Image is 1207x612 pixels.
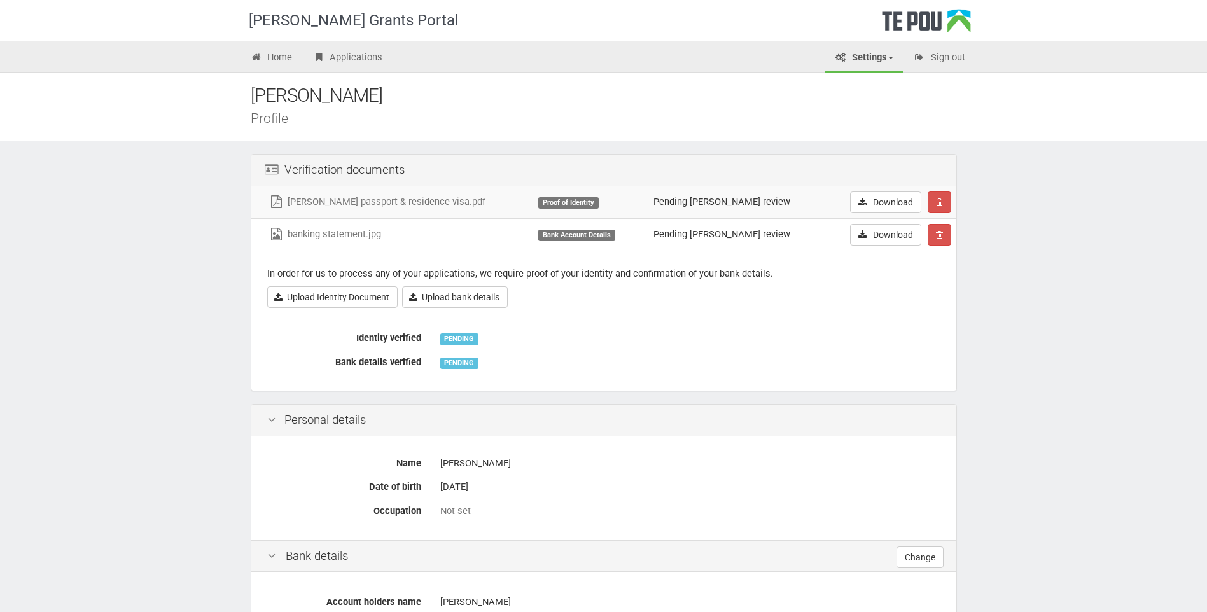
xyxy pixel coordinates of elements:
label: Name [258,452,431,470]
a: Download [850,224,921,246]
div: Profile [251,111,976,125]
label: Account holders name [258,591,431,609]
div: Proof of Identity [538,197,598,209]
td: Pending [PERSON_NAME] review [648,186,823,219]
div: [PERSON_NAME] [440,452,940,475]
a: Applications [303,45,392,73]
div: PENDING [440,333,478,345]
label: Identity verified [258,327,431,345]
label: Occupation [258,500,431,518]
a: Change [897,546,944,568]
div: Bank Account Details [538,230,615,241]
p: In order for us to process any of your applications, we require proof of your identity and confir... [267,267,940,281]
td: Pending [PERSON_NAME] review [648,218,823,251]
a: [PERSON_NAME] passport & residence visa.pdf [269,196,485,207]
div: Personal details [251,405,956,436]
a: Sign out [904,45,975,73]
div: [PERSON_NAME] [251,82,976,109]
label: Bank details verified [258,351,431,369]
a: banking statement.jpg [269,228,381,240]
a: Settings [825,45,903,73]
a: Download [850,191,921,213]
div: Not set [440,504,940,518]
a: Home [241,45,302,73]
div: Te Pou Logo [882,9,971,41]
div: PENDING [440,358,478,369]
label: Date of birth [258,476,431,494]
a: Upload bank details [402,286,508,308]
div: Bank details [251,540,956,573]
div: [DATE] [440,476,940,498]
a: Upload Identity Document [267,286,398,308]
div: Verification documents [251,155,956,186]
